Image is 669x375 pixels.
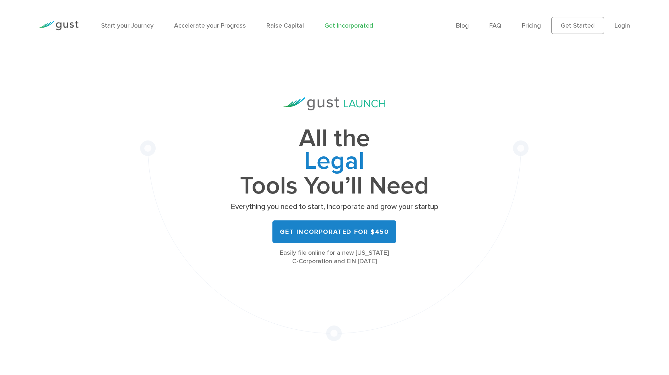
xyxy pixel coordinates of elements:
div: Easily file online for a new [US_STATE] C-Corporation and EIN [DATE] [228,249,440,266]
p: Everything you need to start, incorporate and grow your startup [228,202,440,212]
a: Get Started [551,17,604,34]
a: Pricing [522,22,541,29]
h1: All the Tools You’ll Need [228,127,440,197]
a: Accelerate your Progress [174,22,246,29]
img: Gust Logo [39,21,79,30]
a: Login [615,22,630,29]
a: Raise Capital [266,22,304,29]
a: Get Incorporated for $450 [272,220,396,243]
span: Legal [228,150,440,175]
a: Get Incorporated [324,22,373,29]
a: Start your Journey [101,22,154,29]
a: Blog [456,22,469,29]
img: Gust Launch Logo [283,97,385,110]
a: FAQ [489,22,501,29]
